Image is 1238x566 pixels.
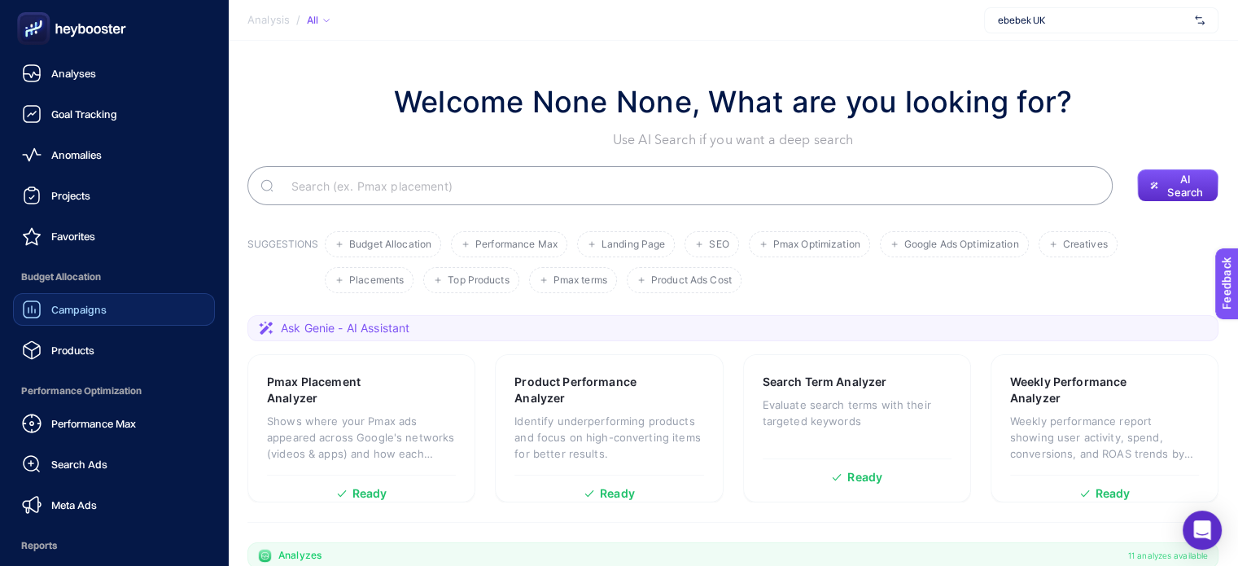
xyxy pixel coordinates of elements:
a: Meta Ads [13,489,215,521]
span: Goal Tracking [51,107,117,121]
span: SEO [709,239,728,251]
span: Feedback [10,5,62,18]
a: Anomalies [13,138,215,171]
span: Performance Optimization [13,375,215,407]
span: Performance Max [51,417,136,430]
a: Campaigns [13,293,215,326]
span: Landing Page [602,239,665,251]
span: AI Search [1165,173,1205,199]
p: Evaluate search terms with their targeted keywords [763,397,951,429]
span: Projects [51,189,90,202]
span: Campaigns [51,303,107,316]
a: Search Ads [13,448,215,480]
a: Projects [13,179,215,212]
span: Ask Genie - AI Assistant [281,320,409,336]
h3: Search Term Analyzer [763,374,887,390]
span: Search Ads [51,458,107,471]
span: Analyses [51,67,96,80]
span: Meta Ads [51,498,97,511]
span: Performance Max [475,239,558,251]
p: Weekly performance report showing user activity, spend, conversions, and ROAS trends by week. [1010,413,1199,462]
a: Product Performance AnalyzerIdentify underperforming products and focus on high-converting items ... [495,354,723,502]
a: Favorites [13,220,215,252]
span: Creatives [1063,239,1108,251]
span: Analyzes [278,549,322,562]
a: Products [13,334,215,366]
span: Ready [847,472,882,483]
span: Ready [352,488,387,499]
span: Top Products [448,274,509,287]
button: AI Search [1137,169,1218,202]
p: Identify underperforming products and focus on high-converting items for better results. [514,413,703,462]
a: Weekly Performance AnalyzerWeekly performance report showing user activity, spend, conversions, a... [991,354,1218,502]
span: Placements [349,274,404,287]
span: Favorites [51,230,95,243]
span: ebebek UK [998,14,1188,27]
h1: Welcome None None, What are you looking for? [394,80,1073,124]
p: Shows where your Pmax ads appeared across Google's networks (videos & apps) and how each placemen... [267,413,456,462]
div: All [307,14,330,27]
span: Reports [13,529,215,562]
h3: Weekly Performance Analyzer [1010,374,1149,406]
h3: Product Performance Analyzer [514,374,654,406]
span: Pmax terms [553,274,607,287]
h3: Pmax Placement Analyzer [267,374,405,406]
a: Goal Tracking [13,98,215,130]
a: Performance Max [13,407,215,440]
a: Pmax Placement AnalyzerShows where your Pmax ads appeared across Google's networks (videos & apps... [247,354,475,502]
span: Pmax Optimization [773,239,860,251]
span: Ready [1096,488,1131,499]
p: Use AI Search if you want a deep search [394,130,1073,150]
span: Products [51,344,94,357]
span: Anomalies [51,148,102,161]
input: Search [278,163,1100,208]
span: Budget Allocation [349,239,431,251]
span: Analysis [247,14,290,27]
img: svg%3e [1195,12,1205,29]
span: Product Ads Cost [651,274,732,287]
div: Open Intercom Messenger [1183,511,1222,550]
a: Analyses [13,57,215,90]
span: Budget Allocation [13,261,215,293]
a: Search Term AnalyzerEvaluate search terms with their targeted keywordsReady [743,354,971,502]
span: Google Ads Optimization [904,239,1019,251]
span: Ready [600,488,635,499]
span: 11 analyzes available [1128,549,1208,562]
span: / [296,13,300,26]
h3: SUGGESTIONS [247,238,318,293]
